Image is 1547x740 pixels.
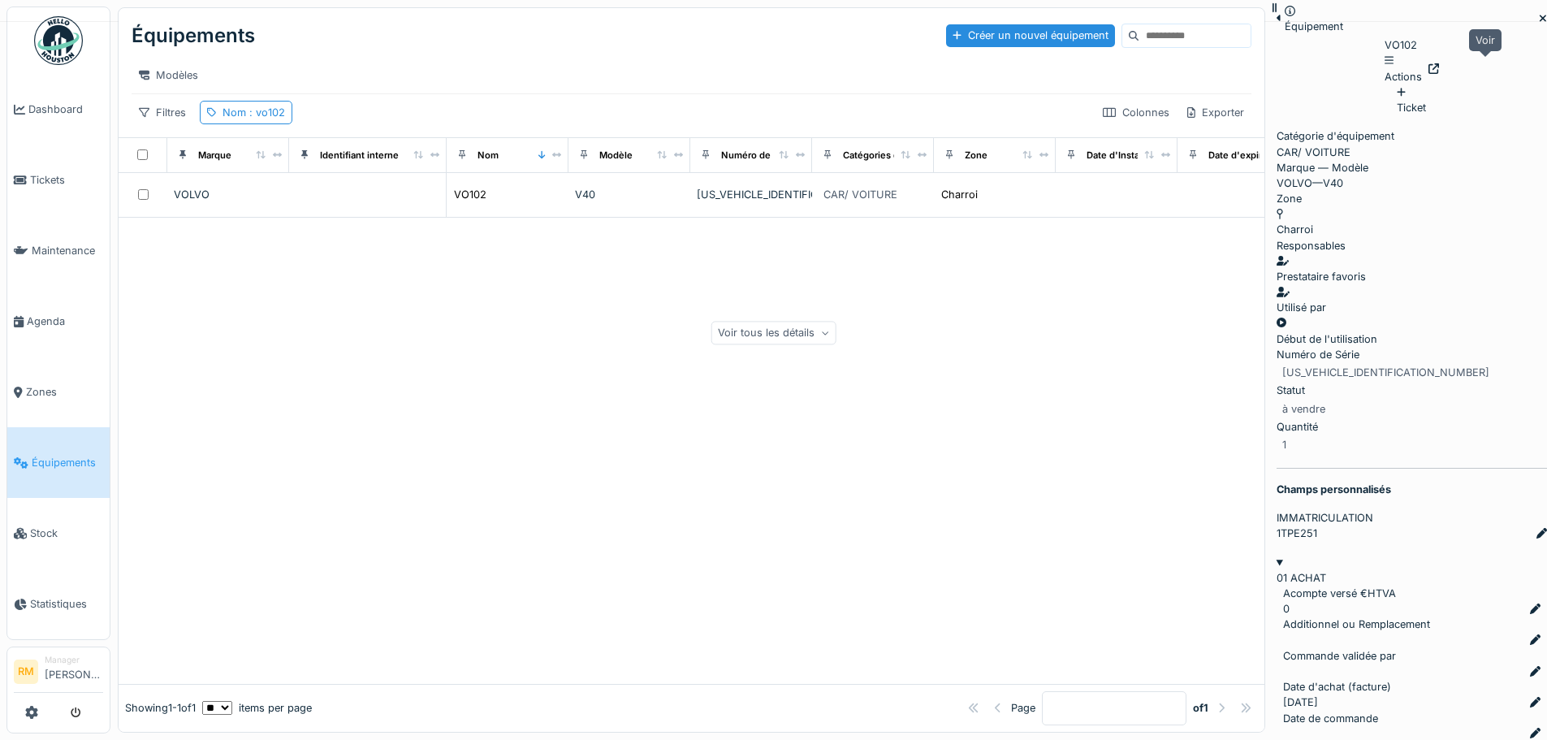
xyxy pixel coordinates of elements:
[843,149,956,162] div: Catégories d'équipement
[28,102,103,117] span: Dashboard
[27,314,103,329] span: Agenda
[32,243,103,258] span: Maintenance
[599,149,633,162] div: Modèle
[721,149,796,162] div: Numéro de Série
[1283,648,1541,664] div: Commande validée par
[14,654,103,693] a: RM Manager[PERSON_NAME]
[198,149,231,162] div: Marque
[1277,269,1547,284] div: Prestataire favoris
[1180,101,1251,124] div: Exporter
[1277,128,1547,144] div: Catégorie d'équipement
[246,106,285,119] span: : vo102
[823,187,897,202] div: CAR/ VOITURE
[1277,383,1547,398] div: Statut
[132,63,205,87] div: Modèles
[1277,482,1391,497] strong: Champs personnalisés
[454,187,486,202] div: VO102
[1282,401,1325,417] div: à vendre
[26,384,103,400] span: Zones
[1193,700,1208,716] strong: of 1
[1277,238,1547,253] div: Responsables
[1277,191,1547,206] div: Zone
[1385,54,1422,84] div: Actions
[1385,37,1439,84] div: VO102
[7,427,110,498] a: Équipements
[1277,222,1313,237] div: Charroi
[1397,84,1426,115] div: Ticket
[132,101,193,124] div: Filtres
[1011,700,1035,716] div: Page
[1277,128,1547,159] div: CAR/ VOITURE
[30,172,103,188] span: Tickets
[965,149,987,162] div: Zone
[1087,149,1166,162] div: Date d'Installation
[174,187,283,202] div: VOLVO
[32,455,103,470] span: Équipements
[946,24,1115,46] div: Créer un nouvel équipement
[7,215,110,286] a: Maintenance
[7,145,110,215] a: Tickets
[7,286,110,357] a: Agenda
[1277,316,1547,347] div: Début de l'utilisation
[45,654,103,666] div: Manager
[711,321,836,344] div: Voir tous les détails
[1277,526,1317,541] div: 1TPE251
[1283,679,1541,695] div: Date d'achat (facture)
[941,187,978,202] div: Charroi
[1277,300,1547,315] div: Utilisé par
[1285,19,1343,34] div: Équipement
[7,498,110,569] a: Stock
[697,187,806,202] div: [US_VEHICLE_IDENTIFICATION_NUMBER]
[30,596,103,612] span: Statistiques
[1283,711,1541,726] div: Date de commande
[1283,586,1541,601] div: Acompte versé €HTVA
[30,526,103,541] span: Stock
[320,149,399,162] div: Identifiant interne
[132,15,255,57] div: Équipements
[1277,570,1547,586] div: 01 ACHAT
[7,569,110,639] a: Statistiques
[1208,149,1284,162] div: Date d'expiration
[1282,437,1286,452] div: 1
[1277,160,1547,175] div: Marque — Modèle
[1277,419,1547,435] div: Quantité
[1277,160,1547,191] div: VOLVO — V40
[34,16,83,65] img: Badge_color-CXgf-gQk.svg
[1277,555,1547,586] summary: 01 ACHAT
[1283,695,1318,710] div: [DATE]
[223,105,285,120] div: Nom
[45,654,103,689] li: [PERSON_NAME]
[7,357,110,427] a: Zones
[7,74,110,145] a: Dashboard
[1095,101,1177,124] div: Colonnes
[1283,601,1290,617] div: 0
[14,660,38,684] li: RM
[1277,510,1547,526] div: IMMATRICULATION
[477,149,499,162] div: Nom
[1469,29,1502,51] div: Voir
[1277,347,1547,362] div: Numéro de Série
[575,187,684,202] div: V40
[202,700,312,716] div: items per page
[1283,617,1541,632] div: Additionnel ou Remplacement
[1282,365,1489,380] div: [US_VEHICLE_IDENTIFICATION_NUMBER]
[125,700,196,716] div: Showing 1 - 1 of 1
